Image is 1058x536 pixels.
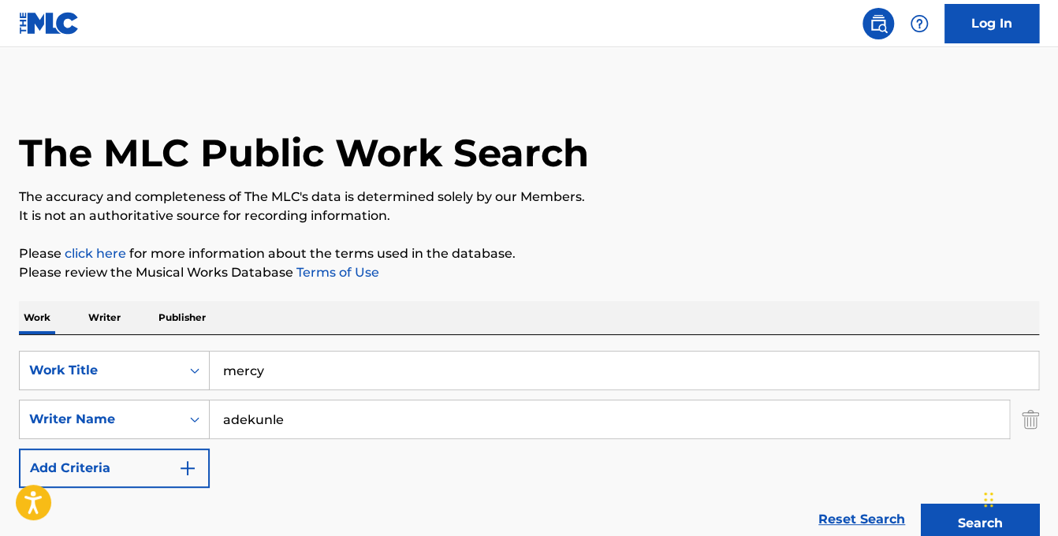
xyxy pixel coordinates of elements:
[293,265,379,280] a: Terms of Use
[944,4,1039,43] a: Log In
[869,14,888,33] img: search
[29,410,171,429] div: Writer Name
[19,244,1039,263] p: Please for more information about the terms used in the database.
[979,460,1058,536] iframe: Chat Widget
[984,476,993,523] div: Drag
[19,12,80,35] img: MLC Logo
[903,8,935,39] div: Help
[84,301,125,334] p: Writer
[19,188,1039,207] p: The accuracy and completeness of The MLC's data is determined solely by our Members.
[19,263,1039,282] p: Please review the Musical Works Database
[19,449,210,488] button: Add Criteria
[29,361,171,380] div: Work Title
[154,301,210,334] p: Publisher
[19,207,1039,225] p: It is not an authoritative source for recording information.
[19,301,55,334] p: Work
[19,129,589,177] h1: The MLC Public Work Search
[178,459,197,478] img: 9d2ae6d4665cec9f34b9.svg
[65,246,126,261] a: click here
[910,14,929,33] img: help
[1022,400,1039,439] img: Delete Criterion
[862,8,894,39] a: Public Search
